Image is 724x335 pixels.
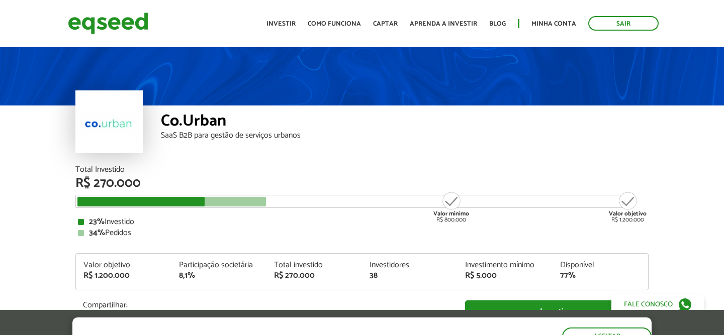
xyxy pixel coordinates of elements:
div: R$ 1.200.000 [83,272,164,280]
strong: Valor objetivo [609,209,647,218]
div: SaaS B2B para gestão de serviços urbanos [161,132,649,140]
div: Participação societária [179,261,259,269]
a: Investir [266,21,296,27]
div: R$ 1.200.000 [609,191,647,223]
div: 8,1% [179,272,259,280]
a: Sair [588,16,659,31]
a: Aprenda a investir [410,21,477,27]
p: Compartilhar: [83,300,450,310]
strong: 23% [89,215,105,229]
div: Total investido [274,261,354,269]
div: 38 [370,272,450,280]
a: Captar [373,21,398,27]
div: 77% [560,272,641,280]
div: Total Investido [75,166,649,174]
a: Minha conta [531,21,576,27]
div: R$ 800.000 [432,191,470,223]
strong: 34% [89,226,105,240]
div: Pedidos [78,229,646,237]
a: Como funciona [308,21,361,27]
div: R$ 270.000 [75,177,649,190]
div: R$ 270.000 [274,272,354,280]
div: Investidores [370,261,450,269]
div: Co.Urban [161,113,649,132]
a: Fale conosco [611,294,704,315]
div: Investido [78,218,646,226]
div: R$ 5.000 [465,272,546,280]
div: Disponível [560,261,641,269]
img: EqSeed [68,10,148,37]
div: Valor objetivo [83,261,164,269]
a: Blog [489,21,506,27]
strong: Valor mínimo [433,209,469,218]
div: Investimento mínimo [465,261,546,269]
